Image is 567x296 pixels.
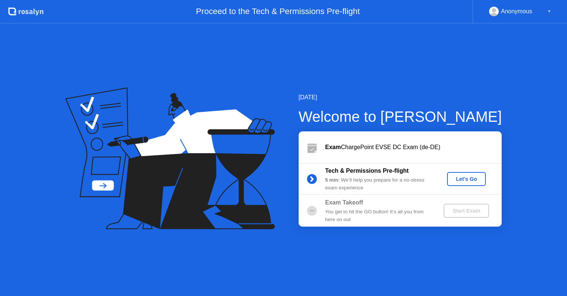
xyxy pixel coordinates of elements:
[299,93,502,102] div: [DATE]
[447,208,486,214] div: Start Exam
[325,177,339,183] b: 5 min
[501,7,532,16] div: Anonymous
[325,176,432,192] div: : We’ll help you prepare for a no-stress exam experience
[447,172,486,186] button: Let's Go
[325,168,409,174] b: Tech & Permissions Pre-flight
[325,199,363,206] b: Exam Takeoff
[547,7,551,16] div: ▼
[450,176,483,182] div: Let's Go
[444,204,489,218] button: Start Exam
[299,106,502,128] div: Welcome to [PERSON_NAME]
[325,208,432,223] div: You get to hit the GO button! It’s all you from here on out
[325,143,502,152] div: ChargePoint EVSE DC Exam (de-DE)
[325,144,341,150] b: Exam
